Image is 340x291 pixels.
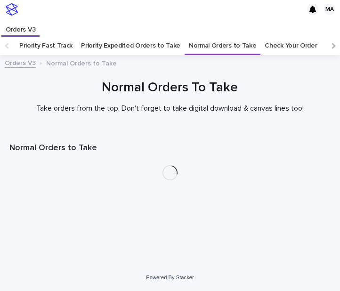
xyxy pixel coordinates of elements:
div: MA [324,4,335,15]
a: Normal Orders to Take [189,36,257,55]
h1: Normal Orders to Take [9,143,331,154]
a: Orders V3 [5,57,36,68]
p: Orders V3 [6,19,35,34]
a: Check Your Order [265,36,317,55]
a: Orders V3 [1,19,40,35]
a: Priority Fast Track [19,36,73,55]
a: Powered By Stacker [146,275,194,280]
a: Priority Expedited Orders to Take [81,36,180,55]
img: stacker-logo-s-only.png [6,3,18,16]
p: Take orders from the top. Don't forget to take digital download & canvas lines too! [9,104,331,113]
h1: Normal Orders To Take [9,79,331,97]
p: Normal Orders to Take [46,57,117,68]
